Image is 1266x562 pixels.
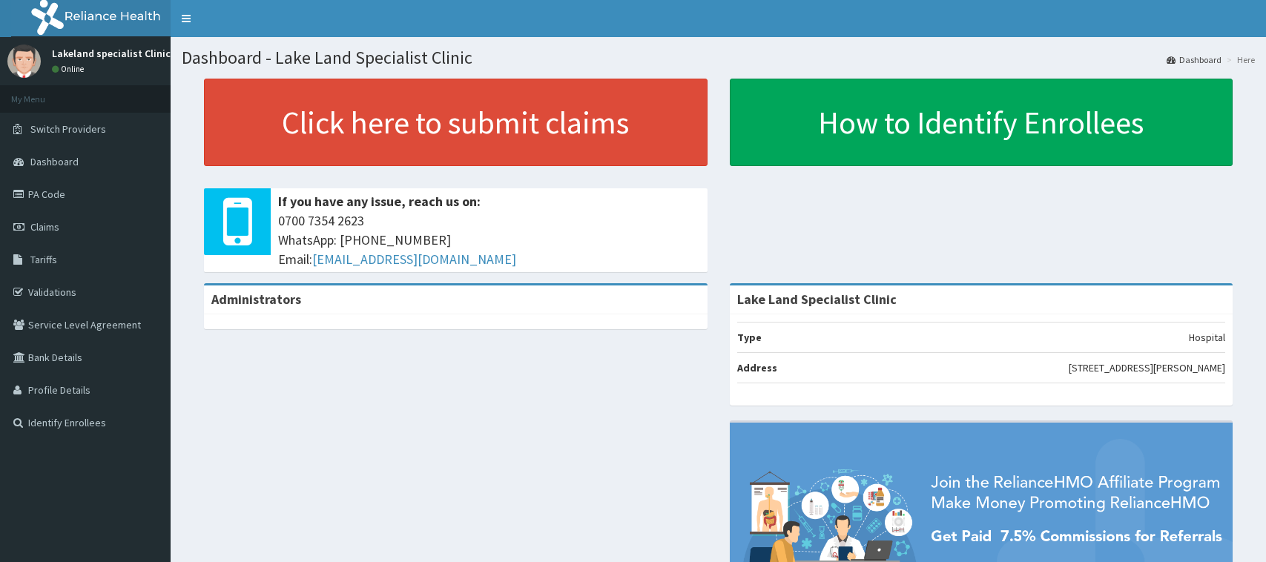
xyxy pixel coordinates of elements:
[52,48,171,59] p: Lakeland specialist Clinic
[1189,330,1225,345] p: Hospital
[737,361,777,374] b: Address
[1167,53,1222,66] a: Dashboard
[312,251,516,268] a: [EMAIL_ADDRESS][DOMAIN_NAME]
[30,220,59,234] span: Claims
[30,253,57,266] span: Tariffs
[30,122,106,136] span: Switch Providers
[730,79,1233,166] a: How to Identify Enrollees
[204,79,708,166] a: Click here to submit claims
[737,331,762,344] b: Type
[278,211,700,268] span: 0700 7354 2623 WhatsApp: [PHONE_NUMBER] Email:
[278,193,481,210] b: If you have any issue, reach us on:
[7,44,41,78] img: User Image
[1069,360,1225,375] p: [STREET_ADDRESS][PERSON_NAME]
[211,291,301,308] b: Administrators
[737,291,897,308] strong: Lake Land Specialist Clinic
[30,155,79,168] span: Dashboard
[1223,53,1255,66] li: Here
[52,64,88,74] a: Online
[182,48,1255,67] h1: Dashboard - Lake Land Specialist Clinic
